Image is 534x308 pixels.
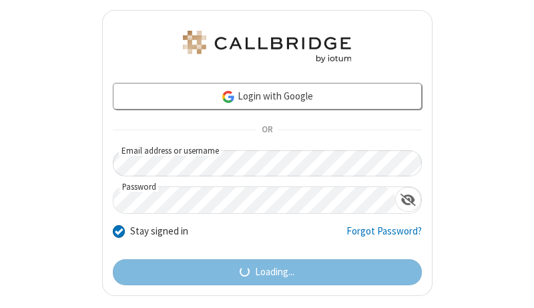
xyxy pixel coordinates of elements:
label: Stay signed in [130,224,188,239]
iframe: Chat [501,273,524,299]
span: OR [256,121,278,140]
img: google-icon.png [221,90,236,104]
a: Login with Google [113,83,422,110]
input: Password [113,187,395,213]
img: Astra [180,31,354,63]
button: Loading... [113,259,422,286]
div: Show password [395,187,421,212]
a: Forgot Password? [346,224,422,249]
input: Email address or username [113,150,422,176]
span: Loading... [255,265,294,280]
